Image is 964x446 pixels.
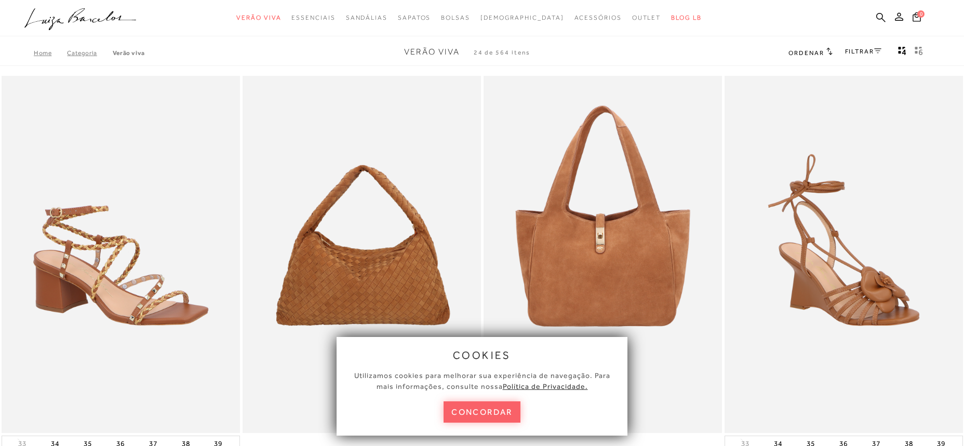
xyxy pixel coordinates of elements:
[244,77,480,432] img: BOLSA HOBO EM CAMURÇA TRESSÊ CARAMELO GRANDE
[671,8,701,28] a: BLOG LB
[909,11,924,25] button: 0
[441,14,470,21] span: Bolsas
[895,46,909,59] button: Mostrar 4 produtos por linha
[346,14,387,21] span: Sandálias
[404,47,460,57] span: Verão Viva
[485,77,721,432] a: BOLSA MÉDIA EM CAMURÇA CARAMELO COM FECHO DOURADO BOLSA MÉDIA EM CAMURÇA CARAMELO COM FECHO DOURADO
[503,382,588,390] a: Política de Privacidade.
[917,10,925,18] span: 0
[291,8,335,28] a: noSubCategoriesText
[726,77,962,432] a: SANDÁLIA ANABELA EM COURO CARAMELO AMARRAÇÃO E APLICAÇÃO FLORAL SANDÁLIA ANABELA EM COURO CARAMEL...
[788,49,824,57] span: Ordenar
[3,77,239,432] img: SANDÁLIA EM COURO CARAMELO COM SALTO MÉDIO E TIRAS TRANÇADAS TRICOLOR
[236,14,281,21] span: Verão Viva
[632,8,661,28] a: noSubCategoriesText
[244,77,480,432] a: BOLSA HOBO EM CAMURÇA TRESSÊ CARAMELO GRANDE BOLSA HOBO EM CAMURÇA TRESSÊ CARAMELO GRANDE
[480,8,564,28] a: noSubCategoriesText
[485,77,721,432] img: BOLSA MÉDIA EM CAMURÇA CARAMELO COM FECHO DOURADO
[845,48,881,55] a: FILTRAR
[453,349,511,361] span: cookies
[574,8,622,28] a: noSubCategoriesText
[354,371,610,390] span: Utilizamos cookies para melhorar sua experiência de navegação. Para mais informações, consulte nossa
[398,14,431,21] span: Sapatos
[441,8,470,28] a: noSubCategoriesText
[574,14,622,21] span: Acessórios
[291,14,335,21] span: Essenciais
[474,49,531,56] span: 24 de 564 itens
[67,49,112,57] a: Categoria
[671,14,701,21] span: BLOG LB
[236,8,281,28] a: noSubCategoriesText
[346,8,387,28] a: noSubCategoriesText
[34,49,67,57] a: Home
[398,8,431,28] a: noSubCategoriesText
[480,14,564,21] span: [DEMOGRAPHIC_DATA]
[113,49,145,57] a: Verão Viva
[726,77,962,432] img: SANDÁLIA ANABELA EM COURO CARAMELO AMARRAÇÃO E APLICAÇÃO FLORAL
[912,46,926,59] button: gridText6Desc
[444,401,520,423] button: concordar
[3,77,239,432] a: SANDÁLIA EM COURO CARAMELO COM SALTO MÉDIO E TIRAS TRANÇADAS TRICOLOR SANDÁLIA EM COURO CARAMELO ...
[632,14,661,21] span: Outlet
